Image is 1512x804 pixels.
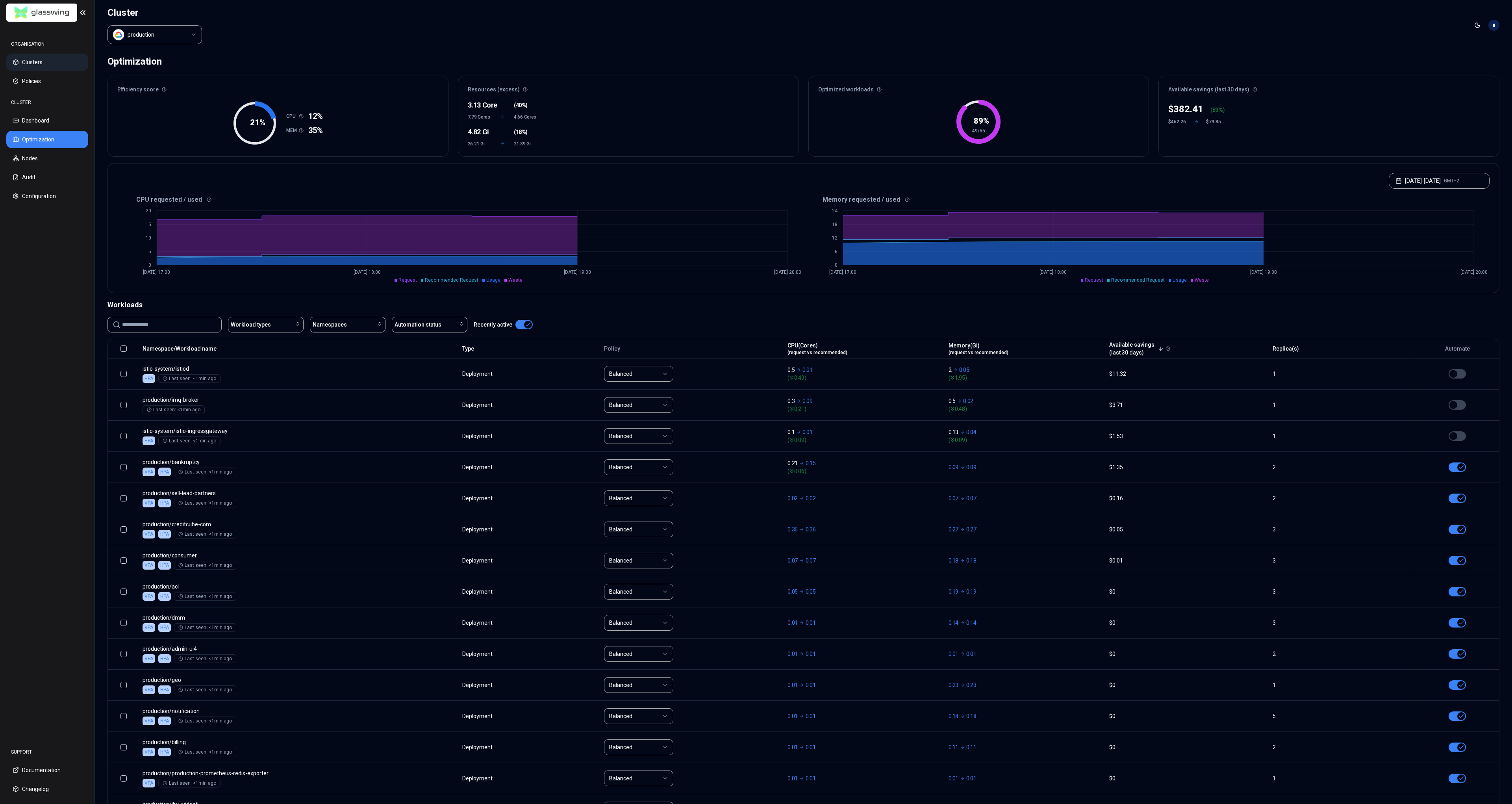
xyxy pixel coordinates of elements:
p: 0.5 [949,397,956,405]
div: Last seen: <1min ago [163,375,216,382]
button: Type [462,341,474,357]
button: HPA is enabled on CPU, only the other resource will be optimised. [1449,462,1466,472]
p: consumer [143,551,294,559]
tspan: [DATE] 20:00 [1460,269,1488,275]
p: 0.01 [949,650,959,658]
div: HPA is enabled on CPU, only memory will be optimised. [158,592,171,601]
p: 0.01 [787,774,798,782]
div: Deployment [462,432,494,440]
button: HPA is enabled on CPU, only the other resource will be optimised. [1449,680,1466,690]
p: 0.27 [949,525,959,533]
div: Workloads [107,299,1499,310]
tspan: [DATE] 20:00 [774,269,801,275]
p: 0.5 [787,366,795,374]
div: VPA [143,592,155,601]
div: 1 [1273,432,1407,440]
button: Documentation [6,761,88,779]
div: Optimized workloads [809,76,1149,98]
span: Waste [508,277,523,283]
tspan: 24 [832,208,838,214]
button: HPA is enabled on CPU, only the other resource will be optimised. [1449,618,1466,628]
div: Last seen: <1min ago [178,531,232,537]
p: istiod [143,365,294,373]
div: $0 [1109,681,1266,689]
div: $1.53 [1109,432,1266,440]
div: production [128,31,154,39]
p: 0.01 [806,650,816,658]
div: $0 [1109,743,1266,751]
p: 0.01 [806,681,816,689]
p: 0.09 [949,463,959,471]
button: Memory(Gi)(request vs recommended) [949,341,1008,357]
span: ( 0.49 ) [787,374,941,382]
span: Waste [1195,277,1209,283]
button: Namespace/Workload name [143,341,217,357]
p: creditcube-com [143,520,294,528]
div: HPA is enabled on CPU, only memory will be optimised. [158,530,171,538]
p: 0.09 [966,463,976,471]
div: $0 [1109,619,1266,627]
button: HPA is enabled on CPU, only the other resource will be optimised. [1449,649,1466,659]
p: bankruptcy [143,458,294,466]
p: 0.11 [966,743,976,751]
p: 0.01 [787,650,798,658]
div: Available savings (last 30 days) [1159,76,1499,98]
div: Last seen: <1min ago [178,749,232,755]
div: HPA is enabled on CPU, only memory will be optimised. [158,623,171,632]
tspan: 0 [148,262,151,268]
p: 0.18 [966,712,976,720]
div: Deployment [462,681,494,689]
span: 4.66 Cores [514,114,537,120]
div: VPA [143,748,155,756]
div: Policy [604,345,780,353]
p: 0.01 [806,712,816,720]
p: 83 [1212,106,1219,114]
p: 0.01 [966,774,976,782]
p: 0.21 [787,459,798,467]
div: Last seen: <1min ago [178,687,232,693]
p: 0.1 [787,428,795,436]
p: 0.01 [787,681,798,689]
p: 0.18 [949,557,959,564]
div: Last seen: <1min ago [147,407,200,413]
tspan: 12 [832,235,837,241]
div: VPA [143,499,155,507]
div: $462.26 [1168,119,1187,125]
div: ORGANISATION [6,36,88,52]
div: 3 [1273,588,1407,596]
div: Last seen: <1min ago [178,655,232,662]
div: HPA is enabled on CPU, only memory will be optimised. [158,561,171,570]
p: 382.41 [1173,103,1203,115]
tspan: 20 [146,208,151,214]
div: Deployment [462,557,494,564]
div: Deployment [462,463,494,471]
p: 0.07 [966,494,976,502]
tspan: [DATE] 17:00 [829,269,856,275]
div: 1 [1273,774,1407,782]
p: 0.14 [949,619,959,627]
div: VPA [143,717,155,725]
p: 0.3 [787,397,795,405]
div: $0 [1109,588,1266,596]
tspan: [DATE] 18:00 [354,269,381,275]
span: ( 0.06 ) [787,467,941,475]
p: 0.18 [966,557,976,564]
p: 0.27 [966,525,976,533]
button: HPA is enabled on CPU, only the other resource will be optimised. [1449,587,1466,596]
span: Workload types [231,321,271,329]
button: Changelog [6,780,88,798]
div: HPA is enabled on CPU, only memory will be optimised. [143,436,155,445]
img: GlassWing [11,4,72,22]
button: CPU(Cores)(request vs recommended) [787,341,847,357]
div: VPA [143,530,155,538]
p: notification [143,707,294,715]
button: HPA is enabled on CPU, only the other resource will be optimised. [1449,494,1466,503]
p: 0.36 [787,525,798,533]
div: CPU(Cores) [787,342,847,356]
span: 7.79 Cores [468,114,491,120]
button: Namespaces [310,317,385,332]
p: 0.05 [806,588,816,596]
tspan: 21 % [250,118,265,127]
button: HPA is enabled on CPU, only the other resource will be optimised. [1449,525,1466,534]
div: Last seen: <1min ago [163,438,216,444]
